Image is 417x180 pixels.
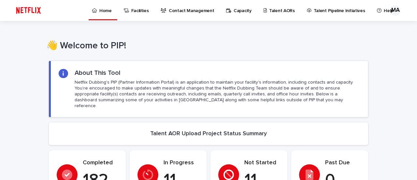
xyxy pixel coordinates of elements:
[83,159,118,167] p: Completed
[75,79,360,109] p: Netflix Dubbing's PIP (Partner Information Portal) is an application to maintain your facility's ...
[325,159,360,167] p: Past Due
[13,4,44,17] img: ifQbXi3ZQGMSEF7WDB7W
[75,69,121,77] h2: About This Tool
[164,159,199,167] p: In Progress
[150,130,267,138] h2: Talent AOR Upload Project Status Summary
[244,159,280,167] p: Not Started
[46,41,366,52] h1: 👋 Welcome to PIP!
